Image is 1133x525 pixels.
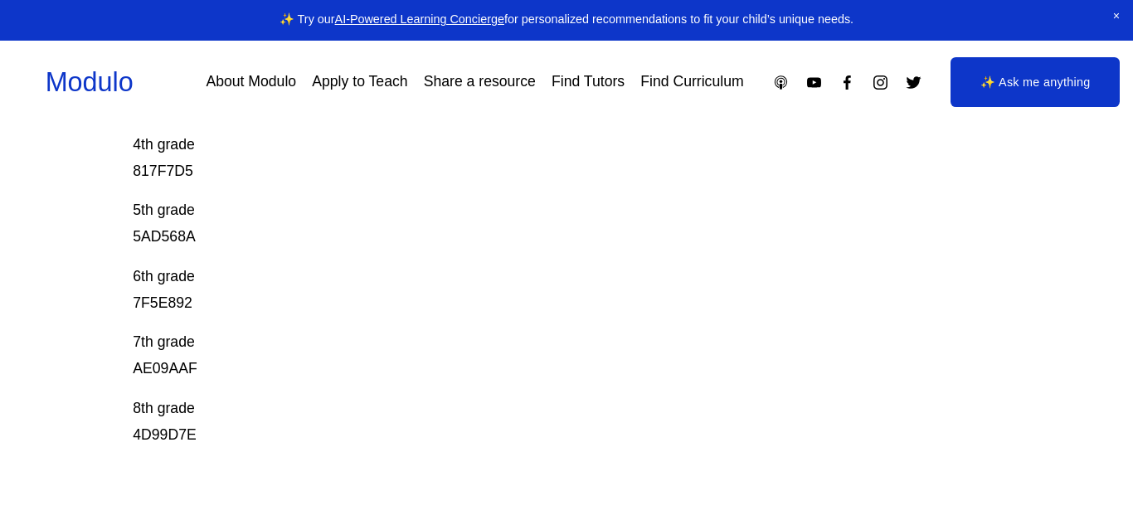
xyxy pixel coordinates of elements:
[772,74,790,91] a: Apple Podcasts
[312,68,407,97] a: Apply to Teach
[133,329,912,382] p: 7th grade AE09AAF
[905,74,922,91] a: Twitter
[46,67,134,97] a: Modulo
[133,264,912,317] p: 6th grade 7F5E892
[335,12,504,26] a: AI-Powered Learning Concierge
[133,396,912,449] p: 8th grade 4D99D7E
[552,68,625,97] a: Find Tutors
[839,74,856,91] a: Facebook
[133,132,912,185] p: 4th grade 817F7D5
[206,68,296,97] a: About Modulo
[133,197,912,250] p: 5th grade 5AD568A
[640,68,743,97] a: Find Curriculum
[424,68,536,97] a: Share a resource
[872,74,889,91] a: Instagram
[805,74,823,91] a: YouTube
[951,57,1120,107] a: ✨ Ask me anything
